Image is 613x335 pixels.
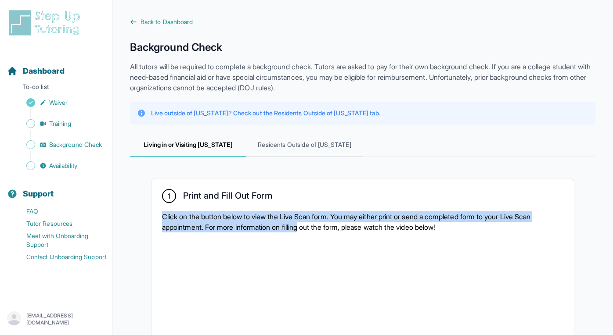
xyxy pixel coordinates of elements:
span: Availability [49,161,77,170]
img: logo [7,9,85,37]
p: [EMAIL_ADDRESS][DOMAIN_NAME] [26,312,105,326]
p: Click on the button below to view the Live Scan form. You may either print or send a completed fo... [162,211,563,232]
a: Training [7,118,112,130]
span: Background Check [49,140,102,149]
p: All tutors will be required to complete a background check. Tutors are asked to pay for their own... [130,61,595,93]
span: Training [49,119,72,128]
span: 1 [168,191,170,201]
span: Waiver [49,98,68,107]
a: FAQ [7,205,112,217]
a: Dashboard [7,65,65,77]
button: [EMAIL_ADDRESS][DOMAIN_NAME] [7,311,105,327]
h2: Print and Fill Out Form [183,190,272,204]
a: Availability [7,160,112,172]
p: To-do list [4,82,108,95]
a: Back to Dashboard [130,18,595,26]
span: Living in or Visiting [US_STATE] [130,133,246,157]
span: Support [23,188,54,200]
nav: Tabs [130,133,595,157]
a: Tutor Resources [7,217,112,230]
h1: Background Check [130,40,595,54]
a: Contact Onboarding Support [7,251,112,263]
button: Dashboard [4,51,108,81]
p: Live outside of [US_STATE]? Check out the Residents Outside of [US_STATE] tab. [151,109,380,118]
span: Residents Outside of [US_STATE] [246,133,363,157]
span: Back to Dashboard [141,18,193,26]
button: Support [4,174,108,203]
a: Background Check [7,139,112,151]
a: Meet with Onboarding Support [7,230,112,251]
a: Waiver [7,96,112,109]
span: Dashboard [23,65,65,77]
